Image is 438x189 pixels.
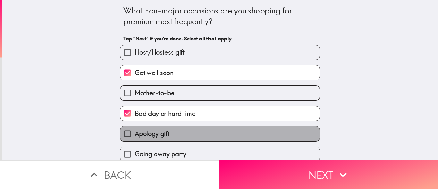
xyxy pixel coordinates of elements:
[120,147,320,161] button: Going away party
[120,86,320,100] button: Mother-to-be
[120,45,320,60] button: Host/Hostess gift
[135,150,186,159] span: Going away party
[135,48,185,57] span: Host/Hostess gift
[135,89,174,98] span: Mother-to-be
[123,5,316,27] div: What non-major occasions are you shopping for premium most frequently?
[135,68,173,77] span: Get well soon
[135,109,196,118] span: Bad day or hard time
[120,65,320,80] button: Get well soon
[219,160,438,189] button: Next
[120,126,320,141] button: Apology gift
[135,129,170,138] span: Apology gift
[123,35,316,42] h6: Tap "Next" if you're done. Select all that apply.
[120,106,320,121] button: Bad day or hard time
